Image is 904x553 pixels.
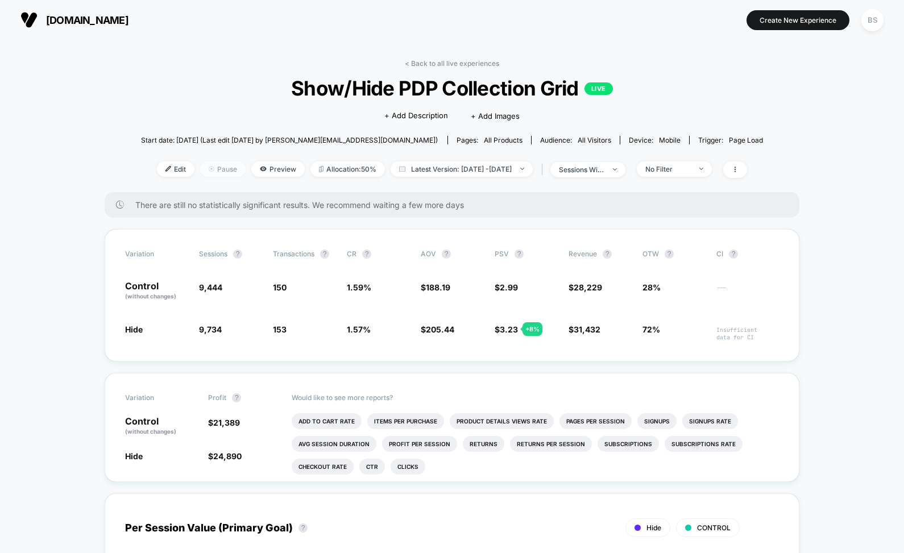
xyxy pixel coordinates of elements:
[500,325,518,334] span: 3.23
[399,166,405,172] img: calendar
[442,250,451,259] button: ?
[665,250,674,259] button: ?
[125,428,176,435] span: (without changes)
[157,161,194,177] span: Edit
[209,166,214,172] img: end
[520,168,524,170] img: end
[200,161,246,177] span: Pause
[484,136,523,144] span: all products
[199,325,222,334] span: 9,734
[463,436,504,452] li: Returns
[584,82,613,95] p: LIVE
[729,250,738,259] button: ?
[421,325,454,334] span: $
[347,282,371,292] span: 1.59 %
[598,436,659,452] li: Subscriptions
[319,166,324,172] img: rebalance
[569,250,597,258] span: Revenue
[125,281,188,301] p: Control
[135,200,777,210] span: There are still no statistically significant results. We recommend waiting a few more days
[861,9,884,31] div: BS
[232,393,241,402] button: ?
[384,110,448,122] span: + Add Description
[46,14,128,26] span: [DOMAIN_NAME]
[320,250,329,259] button: ?
[208,393,226,402] span: Profit
[347,325,371,334] span: 1.57 %
[273,325,287,334] span: 153
[273,282,287,292] span: 150
[569,282,602,292] span: $
[421,282,450,292] span: $
[716,284,779,301] span: ---
[729,136,763,144] span: Page Load
[125,393,188,402] span: Variation
[665,436,743,452] li: Subscriptions Rate
[642,250,705,259] span: OTW
[642,282,661,292] span: 28%
[642,325,660,334] span: 72%
[659,136,681,144] span: mobile
[125,250,188,259] span: Variation
[747,10,849,30] button: Create New Experience
[347,250,356,258] span: CR
[298,523,308,533] button: ?
[310,161,385,177] span: Allocation: 50%
[646,523,661,532] span: Hide
[292,393,779,402] p: Would like to see more reports?
[382,436,457,452] li: Profit Per Session
[125,325,143,334] span: Hide
[500,282,518,292] span: 2.99
[450,413,554,429] li: Product Details Views Rate
[17,11,132,29] button: [DOMAIN_NAME]
[578,136,611,144] span: All Visitors
[273,250,314,258] span: Transactions
[251,161,305,177] span: Preview
[637,413,677,429] li: Signups
[208,451,242,461] span: $
[523,322,542,336] div: + 8 %
[125,417,197,436] p: Control
[510,436,592,452] li: Returns Per Session
[359,459,385,475] li: Ctr
[559,165,604,174] div: sessions with impression
[391,161,533,177] span: Latest Version: [DATE] - [DATE]
[515,250,524,259] button: ?
[141,136,438,144] span: Start date: [DATE] (Last edit [DATE] by [PERSON_NAME][EMAIL_ADDRESS][DOMAIN_NAME])
[569,325,600,334] span: $
[20,11,38,28] img: Visually logo
[292,436,376,452] li: Avg Session Duration
[199,282,222,292] span: 9,444
[426,325,454,334] span: 205.44
[574,325,600,334] span: 31,432
[471,111,520,120] span: + Add Images
[125,451,143,461] span: Hide
[292,459,354,475] li: Checkout Rate
[172,76,732,100] span: Show/Hide PDP Collection Grid
[495,325,518,334] span: $
[540,136,611,144] div: Audience:
[213,418,240,427] span: 21,389
[208,418,240,427] span: $
[405,59,499,68] a: < Back to all live experiences
[613,168,617,171] img: end
[362,250,371,259] button: ?
[716,326,779,341] span: Insufficient data for CI
[699,168,703,170] img: end
[574,282,602,292] span: 28,229
[125,293,176,300] span: (without changes)
[426,282,450,292] span: 188.19
[391,459,425,475] li: Clicks
[165,166,171,172] img: edit
[457,136,523,144] div: Pages:
[538,161,550,178] span: |
[292,413,362,429] li: Add To Cart Rate
[620,136,689,144] span: Device:
[559,413,632,429] li: Pages Per Session
[495,282,518,292] span: $
[367,413,444,429] li: Items Per Purchase
[603,250,612,259] button: ?
[421,250,436,258] span: AOV
[697,523,731,532] span: CONTROL
[716,250,779,259] span: CI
